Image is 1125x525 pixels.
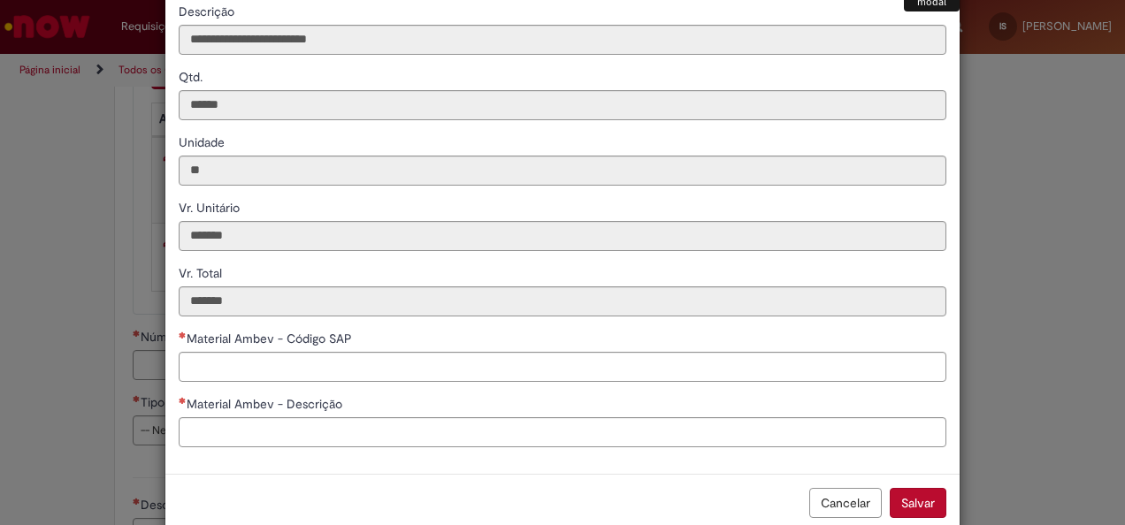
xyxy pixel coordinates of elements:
input: Material Ambev - Código SAP [179,352,946,382]
span: Somente leitura - Vr. Total [179,265,226,281]
span: Somente leitura - Unidade [179,134,228,150]
input: Vr. Unitário [179,221,946,251]
button: Salvar [890,488,946,518]
span: Material Ambev - Código SAP [187,331,356,346]
input: Descrição [179,25,946,55]
input: Unidade [179,156,946,186]
input: Vr. Total [179,286,946,316]
input: Qtd. [179,90,946,120]
span: Necessários [179,331,187,339]
span: Necessários [179,397,187,404]
button: Cancelar [809,488,882,518]
span: Somente leitura - Qtd. [179,69,206,85]
span: Somente leitura - Descrição [179,4,238,19]
span: Somente leitura - Vr. Unitário [179,200,243,216]
input: Material Ambev - Descrição [179,417,946,447]
span: Material Ambev - Descrição [187,396,346,412]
